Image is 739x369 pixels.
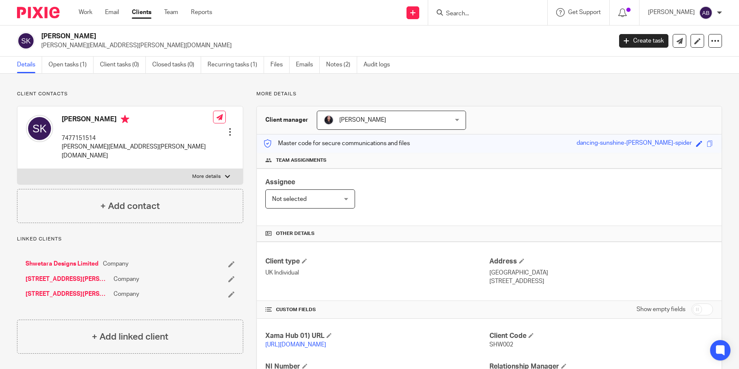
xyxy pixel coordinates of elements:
[489,277,713,286] p: [STREET_ADDRESS]
[270,57,290,73] a: Files
[114,275,139,283] span: Company
[577,139,692,149] div: dancing-sunshine-[PERSON_NAME]-spider
[324,115,334,125] img: MicrosoftTeams-image.jfif
[489,257,713,266] h4: Address
[41,41,606,50] p: [PERSON_NAME][EMAIL_ADDRESS][PERSON_NAME][DOMAIN_NAME]
[62,143,213,160] p: [PERSON_NAME][EMAIL_ADDRESS][PERSON_NAME][DOMAIN_NAME]
[100,57,146,73] a: Client tasks (0)
[192,173,221,180] p: More details
[48,57,94,73] a: Open tasks (1)
[62,115,213,126] h4: [PERSON_NAME]
[276,157,327,164] span: Team assignments
[339,117,386,123] span: [PERSON_NAME]
[17,7,60,18] img: Pixie
[62,134,213,143] p: 7477151514
[41,32,493,41] h2: [PERSON_NAME]
[272,196,307,202] span: Not selected
[276,230,315,237] span: Other details
[265,179,295,186] span: Assignee
[265,332,489,340] h4: Xama Hub 01) URL
[132,8,151,17] a: Clients
[489,342,513,348] span: SHW002
[265,269,489,277] p: UK Individual
[263,139,410,148] p: Master code for secure communications and files
[17,91,243,97] p: Client contacts
[699,6,713,20] img: svg%3E
[489,332,713,340] h4: Client Code
[103,260,128,268] span: Company
[114,290,139,298] span: Company
[265,257,489,266] h4: Client type
[619,34,668,48] a: Create task
[637,305,685,314] label: Show empty fields
[17,57,42,73] a: Details
[265,306,489,313] h4: CUSTOM FIELDS
[152,57,201,73] a: Closed tasks (0)
[26,290,109,298] a: [STREET_ADDRESS][PERSON_NAME] LIMITED
[79,8,92,17] a: Work
[326,57,357,73] a: Notes (2)
[26,115,53,142] img: svg%3E
[191,8,212,17] a: Reports
[296,57,320,73] a: Emails
[92,330,168,343] h4: + Add linked client
[26,260,99,268] a: Shwetara Designs Limited
[17,236,243,243] p: Linked clients
[121,115,129,123] i: Primary
[100,200,160,213] h4: + Add contact
[256,91,722,97] p: More details
[105,8,119,17] a: Email
[489,269,713,277] p: [GEOGRAPHIC_DATA]
[265,342,326,348] a: [URL][DOMAIN_NAME]
[568,9,601,15] span: Get Support
[445,10,522,18] input: Search
[265,116,308,124] h3: Client manager
[207,57,264,73] a: Recurring tasks (1)
[164,8,178,17] a: Team
[648,8,695,17] p: [PERSON_NAME]
[17,32,35,50] img: svg%3E
[364,57,396,73] a: Audit logs
[26,275,109,283] a: [STREET_ADDRESS][PERSON_NAME] LIMITED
